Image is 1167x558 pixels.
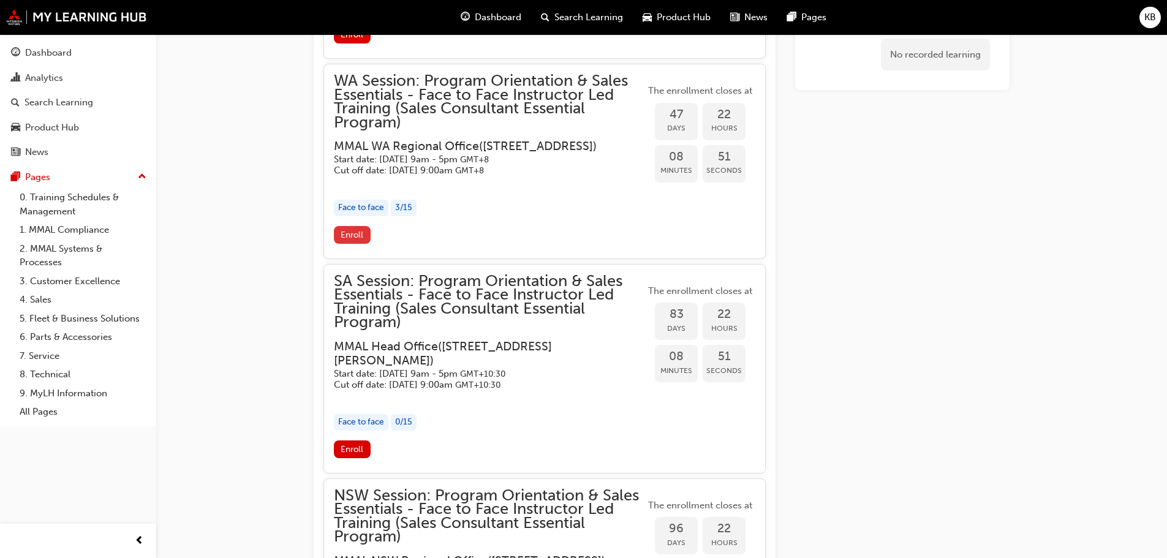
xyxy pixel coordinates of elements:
h5: Cut off date: [DATE] 9:00am [334,379,625,391]
span: Search Learning [554,10,623,25]
span: up-icon [138,169,146,185]
span: car-icon [11,123,20,134]
a: news-iconNews [720,5,777,30]
button: WA Session: Program Orientation & Sales Essentials - Face to Face Instructor Led Training (Sales ... [334,74,755,248]
img: mmal [6,9,147,25]
span: 22 [703,108,746,122]
span: Days [655,121,698,135]
span: 22 [703,522,746,536]
button: KB [1139,7,1161,28]
span: SA Session: Program Orientation & Sales Essentials - Face to Face Instructor Led Training (Sales ... [334,274,645,330]
button: Pages [5,166,151,189]
a: 6. Parts & Accessories [15,328,151,347]
a: 0. Training Schedules & Management [15,188,151,221]
h3: MMAL Head Office ( [STREET_ADDRESS][PERSON_NAME] ) [334,339,625,368]
span: news-icon [11,147,20,158]
span: Enroll [341,444,363,454]
a: News [5,141,151,164]
div: 3 / 15 [391,200,417,216]
a: pages-iconPages [777,5,836,30]
span: The enrollment closes at [645,84,755,98]
span: 08 [655,350,698,364]
a: search-iconSearch Learning [531,5,633,30]
span: Australian Western Standard Time GMT+8 [460,154,489,165]
span: 22 [703,307,746,322]
button: Enroll [334,440,371,458]
span: Australian Central Daylight Time GMT+10:30 [460,369,505,379]
a: Analytics [5,67,151,89]
span: The enrollment closes at [645,284,755,298]
span: NSW Session: Program Orientation & Sales Essentials - Face to Face Instructor Led Training (Sales... [334,489,645,544]
a: Dashboard [5,42,151,64]
button: DashboardAnalyticsSearch LearningProduct HubNews [5,39,151,166]
span: Hours [703,322,746,336]
span: prev-icon [135,533,144,549]
span: 08 [655,150,698,164]
span: Minutes [655,164,698,178]
a: guage-iconDashboard [451,5,531,30]
span: Dashboard [475,10,521,25]
span: 83 [655,307,698,322]
span: Australian Central Daylight Time GMT+10:30 [455,380,500,390]
span: Seconds [703,164,746,178]
span: Hours [703,121,746,135]
span: pages-icon [11,172,20,183]
div: Product Hub [25,121,79,135]
a: 4. Sales [15,290,151,309]
span: Minutes [655,364,698,378]
span: 51 [703,150,746,164]
button: SA Session: Program Orientation & Sales Essentials - Face to Face Instructor Led Training (Sales ... [334,274,755,463]
span: search-icon [541,10,550,25]
span: Product Hub [657,10,711,25]
div: Dashboard [25,46,72,60]
span: 51 [703,350,746,364]
span: The enrollment closes at [645,499,755,513]
h3: MMAL WA Regional Office ( [STREET_ADDRESS] ) [334,139,625,153]
span: Enroll [341,29,363,40]
h5: Start date: [DATE] 9am - 5pm [334,154,625,165]
a: Search Learning [5,91,151,114]
span: Days [655,536,698,550]
span: Enroll [341,230,363,240]
div: Face to face [334,414,388,431]
span: chart-icon [11,73,20,84]
span: Hours [703,536,746,550]
div: Search Learning [25,96,93,110]
div: Face to face [334,200,388,216]
h5: Start date: [DATE] 9am - 5pm [334,368,625,380]
a: 9. MyLH Information [15,384,151,403]
span: News [744,10,768,25]
div: News [25,145,48,159]
div: Analytics [25,71,63,85]
span: car-icon [643,10,652,25]
span: KB [1144,10,1156,25]
div: No recorded learning [881,38,990,70]
span: guage-icon [461,10,470,25]
div: Pages [25,170,50,184]
h5: Cut off date: [DATE] 9:00am [334,165,625,176]
a: Product Hub [5,116,151,139]
a: All Pages [15,402,151,421]
span: Seconds [703,364,746,378]
a: 7. Service [15,347,151,366]
a: 1. MMAL Compliance [15,221,151,239]
a: 8. Technical [15,365,151,384]
span: 47 [655,108,698,122]
button: Enroll [334,226,371,244]
div: 0 / 15 [391,414,417,431]
a: 3. Customer Excellence [15,272,151,291]
span: pages-icon [787,10,796,25]
button: Enroll [334,26,371,43]
span: 96 [655,522,698,536]
span: news-icon [730,10,739,25]
span: Days [655,322,698,336]
span: guage-icon [11,48,20,59]
a: 2. MMAL Systems & Processes [15,239,151,272]
a: 5. Fleet & Business Solutions [15,309,151,328]
span: search-icon [11,97,20,108]
span: WA Session: Program Orientation & Sales Essentials - Face to Face Instructor Led Training (Sales ... [334,74,645,129]
span: Australian Western Standard Time GMT+8 [455,165,484,176]
a: car-iconProduct Hub [633,5,720,30]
